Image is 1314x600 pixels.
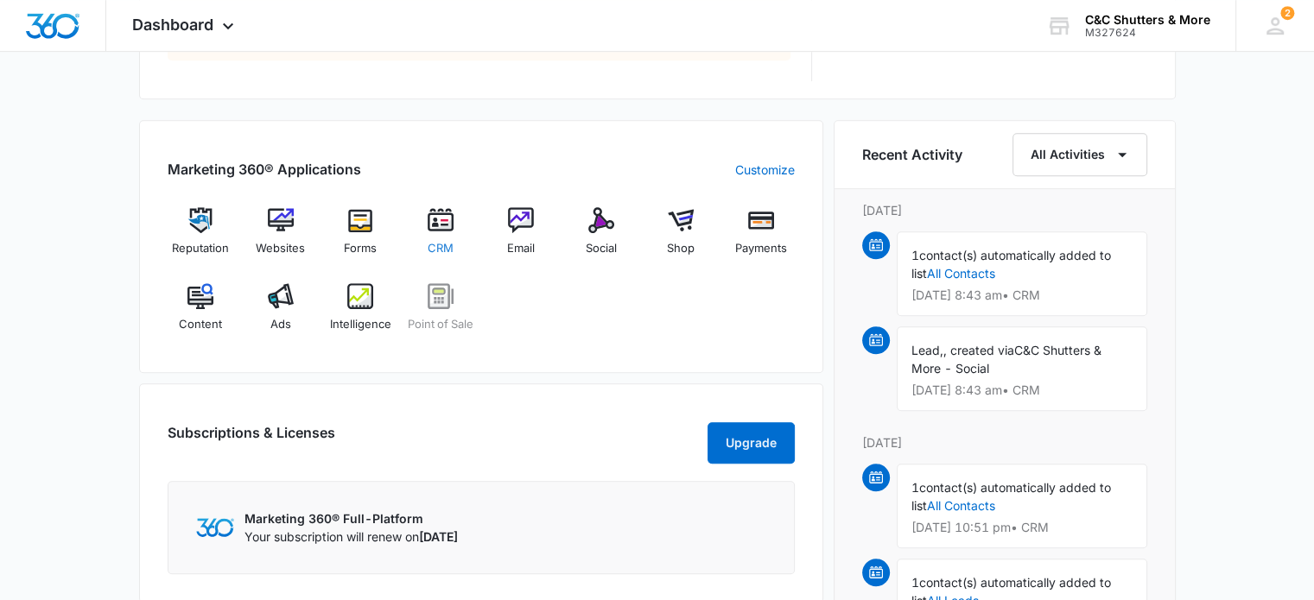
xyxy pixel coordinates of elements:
span: Intelligence [330,316,391,333]
a: Social [568,207,634,269]
a: Content [168,283,234,345]
span: CRM [428,240,454,257]
a: All Contacts [927,266,995,281]
span: contact(s) automatically added to list [911,480,1111,513]
span: [DATE] [419,529,458,544]
h2: Subscriptions & Licenses [168,422,335,457]
span: Email [507,240,535,257]
h2: Marketing 360® Applications [168,159,361,180]
a: Intelligence [327,283,394,345]
span: Forms [344,240,377,257]
span: Websites [256,240,305,257]
a: CRM [408,207,474,269]
a: Forms [327,207,394,269]
span: 1 [911,248,919,262]
div: account name [1085,13,1210,27]
span: , created via [943,343,1014,357]
span: Dashboard [132,16,213,34]
a: All Contacts [927,498,995,513]
div: notifications count [1280,6,1294,20]
span: contact(s) automatically added to list [911,248,1111,281]
span: 1 [911,480,919,495]
span: Point of Sale [408,316,473,333]
a: Email [488,207,555,269]
div: account id [1085,27,1210,39]
p: [DATE] 8:43 am • CRM [911,384,1133,396]
p: Marketing 360® Full-Platform [244,509,458,527]
a: Reputation [168,207,234,269]
p: Your subscription will renew on [244,527,458,546]
span: Content [179,316,222,333]
p: [DATE] [862,433,1147,452]
span: Ads [270,316,291,333]
h6: Recent Activity [862,144,962,165]
a: Shop [648,207,714,269]
span: Reputation [172,240,229,257]
span: Shop [667,240,695,257]
img: Marketing 360 Logo [196,518,234,536]
a: Point of Sale [408,283,474,345]
span: Lead, [911,343,943,357]
span: 1 [911,575,919,590]
a: Customize [735,161,795,179]
a: Ads [247,283,314,345]
button: All Activities [1012,133,1147,176]
p: [DATE] 10:51 pm • CRM [911,521,1133,534]
p: [DATE] [862,201,1147,219]
span: Payments [735,240,787,257]
span: 2 [1280,6,1294,20]
span: Social [586,240,617,257]
button: Upgrade [708,422,795,464]
a: Payments [728,207,795,269]
p: [DATE] 8:43 am • CRM [911,289,1133,301]
a: Websites [247,207,314,269]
